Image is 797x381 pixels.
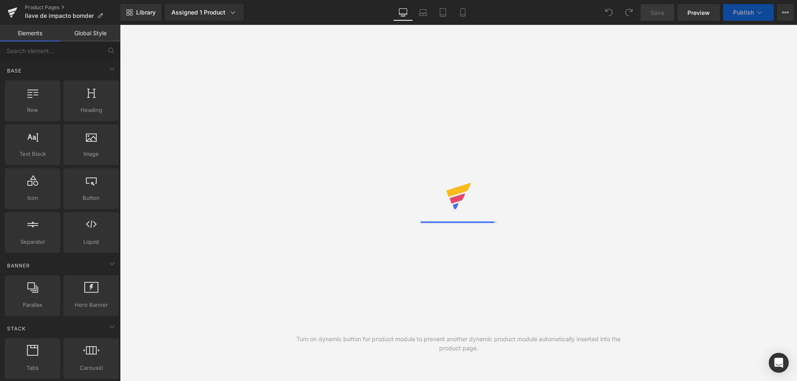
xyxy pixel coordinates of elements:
a: Laptop [413,4,433,21]
span: Publish [733,9,754,16]
a: Desktop [393,4,413,21]
span: Stack [6,325,27,332]
span: Carousel [66,364,116,372]
span: Parallax [7,301,58,309]
div: Assigned 1 Product [171,8,237,17]
a: Global Style [60,25,120,41]
span: Row [7,106,58,114]
span: Liquid [66,238,116,246]
span: Library [136,9,156,16]
span: Save [650,8,664,17]
a: New Library [120,4,161,21]
div: Open Intercom Messenger [769,353,789,373]
button: Redo [621,4,637,21]
a: Product Pages [25,4,120,11]
a: Mobile [453,4,473,21]
span: Image [66,150,116,158]
span: Separator [7,238,58,246]
span: llave de impacto bomder [25,12,94,19]
div: Turn on dynamic button for product module to prevent another dynamic product module automatically... [289,335,628,353]
span: Text Block [7,150,58,158]
span: Icon [7,194,58,202]
span: Button [66,194,116,202]
span: Banner [6,262,31,269]
span: Preview [687,8,710,17]
span: Heading [66,106,116,114]
button: Undo [601,4,617,21]
button: Publish [723,4,774,21]
span: Hero Banner [66,301,116,309]
span: Base [6,67,22,75]
span: Tabs [7,364,58,372]
a: Preview [677,4,720,21]
button: More [777,4,794,21]
a: Tablet [433,4,453,21]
